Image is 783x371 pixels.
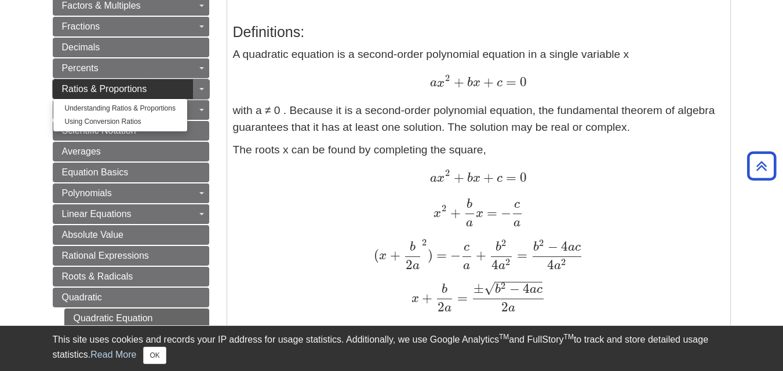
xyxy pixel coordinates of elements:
div: This site uses cookies and records your IP address for usage statistics. Additionally, we use Goo... [53,333,731,364]
span: x [473,172,480,185]
span: 2 [501,237,506,248]
span: = [513,247,527,263]
p: A quadratic equation is a second-order polynomial equation in a single variable x with a ≠ 0 . Be... [233,46,724,136]
h3: Definitions: [233,24,724,41]
span: + [387,247,400,263]
span: x [379,249,387,262]
span: − [497,205,511,221]
span: 2 [501,299,508,315]
span: a [554,259,561,272]
a: Polynomials [53,183,209,203]
a: Linear Equations [53,204,209,224]
span: − [545,238,558,254]
span: c [514,198,520,211]
span: 2 [501,280,505,291]
a: Rational Expressions [53,246,209,266]
a: Roots & Radicals [53,267,209,286]
sup: TM [564,333,574,341]
span: x [434,207,441,220]
a: Fractions [53,17,209,36]
span: Averages [62,146,101,156]
span: + [480,74,494,90]
span: = [433,247,447,263]
span: − [447,247,461,263]
span: 0 [516,74,527,90]
span: 2 [505,256,510,267]
span: + [447,205,461,221]
span: − [507,281,520,296]
span: x [411,292,419,305]
span: + [480,170,494,185]
span: 2 [445,72,450,83]
span: Scientific Notation [62,126,136,135]
span: 4 [547,257,554,273]
span: Fractions [62,21,100,31]
span: 2 [561,256,566,267]
span: ( [374,247,379,263]
span: Absolute Value [62,230,123,240]
a: Quadratic Equation [64,308,209,328]
span: 2 [422,237,427,248]
span: = [483,205,497,221]
button: Close [143,347,166,364]
span: ) [428,247,433,263]
span: b [464,76,473,89]
span: + [473,247,486,263]
span: x [437,77,445,90]
span: b [496,241,501,254]
span: c [494,172,502,185]
span: c [494,76,502,89]
span: Rational Expressions [62,251,149,260]
span: a [430,76,437,89]
span: 2 [445,167,450,178]
span: 2 [406,257,413,273]
span: Factors & Multiples [62,1,141,10]
span: b [464,172,473,185]
span: Roots & Radicals [62,271,133,281]
span: 2 [438,299,445,315]
a: Absolute Value [53,225,209,245]
a: Quadratic [53,288,209,307]
a: Back to Top [743,158,780,174]
span: 0 [516,170,527,185]
span: b [442,283,447,296]
span: b [533,241,539,254]
span: a [466,216,473,229]
span: c [575,241,581,254]
span: Percents [62,63,99,73]
span: √ [484,280,495,296]
a: Using Conversion Ratios [53,115,187,128]
a: Ratios & Proportions [53,79,209,99]
span: a [513,216,520,229]
span: = [502,74,516,90]
span: + [451,170,464,185]
span: x [476,207,483,220]
span: = [454,290,468,306]
span: a [568,241,575,254]
a: Equation Basics [53,163,209,182]
span: 2 [539,237,544,248]
span: 2 [442,203,446,214]
sup: TM [499,333,509,341]
span: ± [474,281,484,296]
span: 4 [520,281,530,296]
span: c [464,241,469,254]
span: x [473,76,480,89]
a: Understanding Ratios & Proportions [53,102,187,115]
span: b [410,241,416,254]
span: = [502,170,516,185]
span: b [467,198,472,211]
span: a [430,172,437,185]
span: + [451,74,464,90]
span: Ratios & Proportions [62,84,147,94]
span: a [463,259,470,272]
span: a [445,302,451,314]
span: Quadratic [62,292,102,302]
span: Linear Equations [62,209,132,219]
span: Decimals [62,42,100,52]
span: a [508,302,515,314]
span: 4 [491,257,498,273]
span: Polynomials [62,188,112,198]
a: Percents [53,58,209,78]
span: b [495,283,501,296]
